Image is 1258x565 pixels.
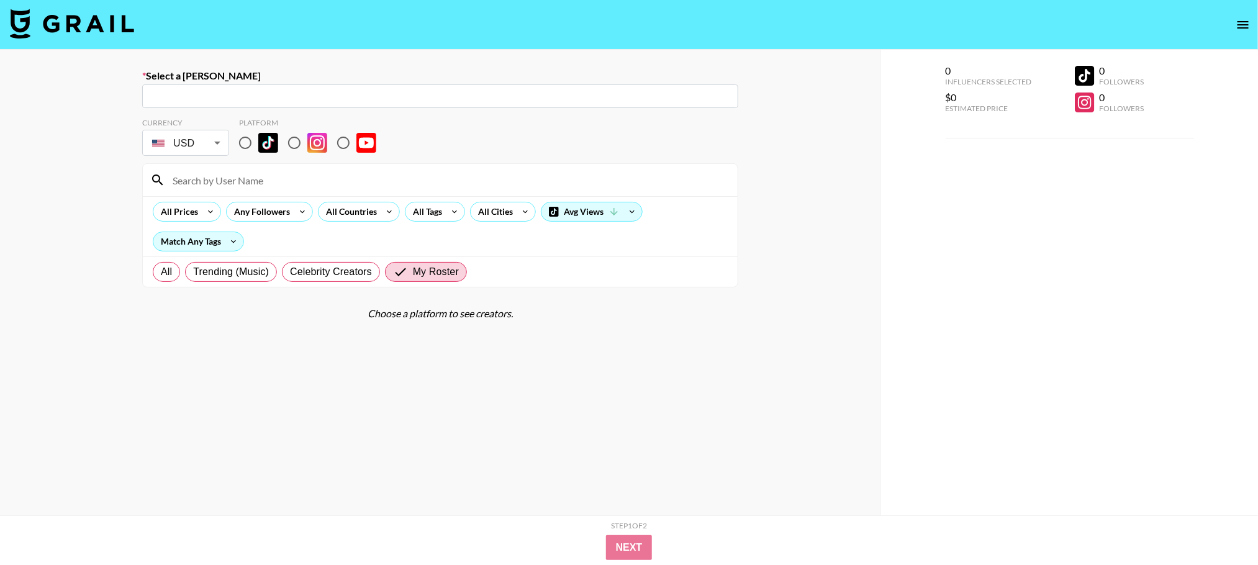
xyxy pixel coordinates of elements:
[142,307,738,320] div: Choose a platform to see creators.
[606,535,653,560] button: Next
[319,202,379,221] div: All Countries
[611,521,647,530] div: Step 1 of 2
[946,77,1032,86] div: Influencers Selected
[258,133,278,153] img: TikTok
[1231,12,1256,37] button: open drawer
[1100,91,1144,104] div: 0
[946,91,1032,104] div: $0
[946,65,1032,77] div: 0
[239,118,386,127] div: Platform
[356,133,376,153] img: YouTube
[541,202,642,221] div: Avg Views
[1100,77,1144,86] div: Followers
[142,118,229,127] div: Currency
[405,202,445,221] div: All Tags
[142,70,738,82] label: Select a [PERSON_NAME]
[290,264,372,279] span: Celebrity Creators
[165,170,730,190] input: Search by User Name
[307,133,327,153] img: Instagram
[161,264,172,279] span: All
[193,264,269,279] span: Trending (Music)
[413,264,459,279] span: My Roster
[145,132,227,154] div: USD
[471,202,515,221] div: All Cities
[227,202,292,221] div: Any Followers
[946,104,1032,113] div: Estimated Price
[153,202,201,221] div: All Prices
[153,232,243,251] div: Match Any Tags
[1100,65,1144,77] div: 0
[1100,104,1144,113] div: Followers
[10,9,134,38] img: Grail Talent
